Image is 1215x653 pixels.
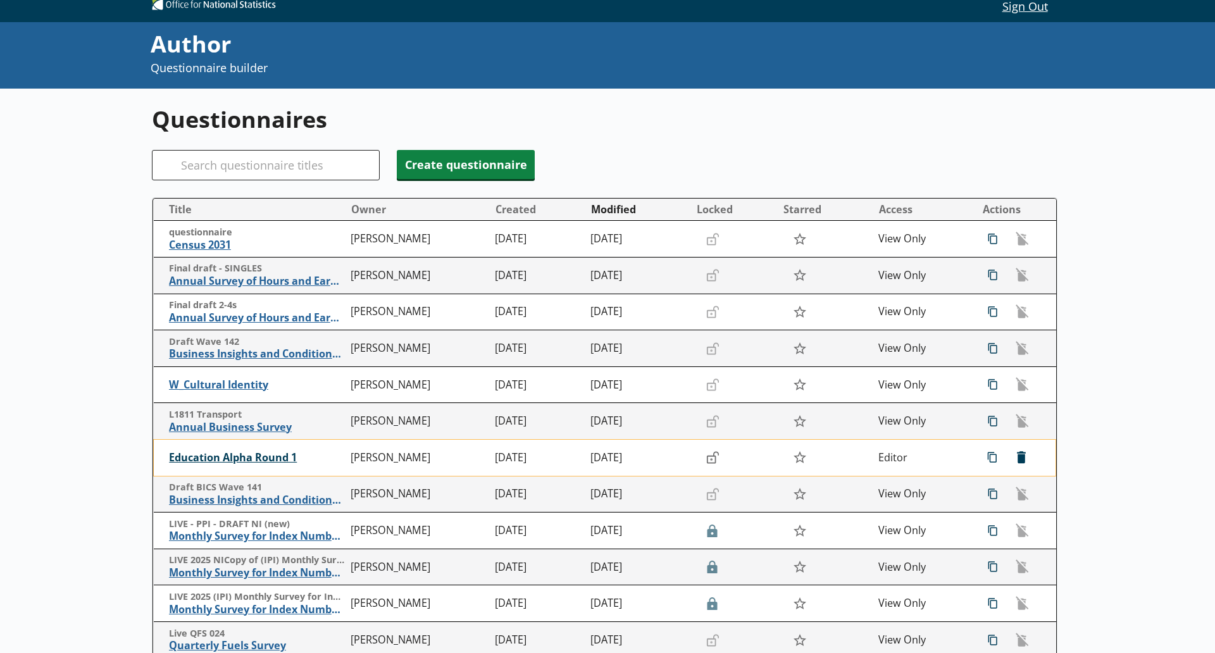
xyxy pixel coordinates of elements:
[585,294,691,330] td: [DATE]
[169,603,345,616] span: Monthly Survey for Index Numbers of Import Prices - Price Quotation Return
[346,330,490,367] td: [PERSON_NAME]
[169,378,345,392] span: W_Cultural Identity
[169,518,345,530] span: LIVE - PPI - DRAFT NI (new)
[786,373,813,397] button: Star
[969,199,1056,221] th: Actions
[873,476,969,513] td: View Only
[169,263,345,275] span: Final draft - SINGLES
[169,530,345,543] span: Monthly Survey for Index Numbers of Producer Prices - Price Quotation Return
[786,482,813,506] button: Star
[489,476,585,513] td: [DATE]
[346,403,490,440] td: [PERSON_NAME]
[692,199,777,220] button: Locked
[346,549,490,585] td: [PERSON_NAME]
[169,451,345,464] span: Education Alpha Round 1
[786,409,813,433] button: Star
[169,482,345,494] span: Draft BICS Wave 141
[489,258,585,294] td: [DATE]
[873,513,969,549] td: View Only
[585,366,691,403] td: [DATE]
[169,311,345,325] span: Annual Survey of Hours and Earnings ([PERSON_NAME])
[152,150,380,180] input: Search questionnaire titles
[169,421,345,434] span: Annual Business Survey
[873,294,969,330] td: View Only
[873,549,969,585] td: View Only
[786,445,813,470] button: Star
[169,239,345,252] span: Census 2031
[346,258,490,294] td: [PERSON_NAME]
[489,330,585,367] td: [DATE]
[585,440,691,476] td: [DATE]
[585,403,691,440] td: [DATE]
[169,299,345,311] span: Final draft 2-4s
[346,294,490,330] td: [PERSON_NAME]
[159,199,345,220] button: Title
[489,585,585,622] td: [DATE]
[346,513,490,549] td: [PERSON_NAME]
[778,199,873,220] button: Starred
[786,628,813,652] button: Star
[585,221,691,258] td: [DATE]
[169,554,345,566] span: LIVE 2025 NICopy of (IPI) Monthly Survey for Index Numbers of Import Prices - Price Quotation Return
[585,258,691,294] td: [DATE]
[169,628,345,640] span: Live QFS 024
[169,347,345,361] span: Business Insights and Conditions Survey (BICS)
[489,440,585,476] td: [DATE]
[346,440,490,476] td: [PERSON_NAME]
[873,440,969,476] td: Editor
[151,60,818,76] p: Questionnaire builder
[169,227,345,239] span: questionnaire
[169,494,345,507] span: Business Insights and Conditions Survey (BICS)
[786,336,813,360] button: Star
[169,275,345,288] span: Annual Survey of Hours and Earnings ([PERSON_NAME])
[490,199,585,220] button: Created
[786,555,813,579] button: Star
[169,566,345,580] span: Monthly Survey for Index Numbers of Import Prices - Price Quotation Return
[346,585,490,622] td: [PERSON_NAME]
[585,549,691,585] td: [DATE]
[873,366,969,403] td: View Only
[169,639,345,652] span: Quarterly Fuels Survey
[585,585,691,622] td: [DATE]
[786,263,813,287] button: Star
[346,366,490,403] td: [PERSON_NAME]
[346,476,490,513] td: [PERSON_NAME]
[873,585,969,622] td: View Only
[786,592,813,616] button: Star
[585,476,691,513] td: [DATE]
[873,258,969,294] td: View Only
[874,199,969,220] button: Access
[489,549,585,585] td: [DATE]
[489,403,585,440] td: [DATE]
[873,330,969,367] td: View Only
[489,366,585,403] td: [DATE]
[873,221,969,258] td: View Only
[585,513,691,549] td: [DATE]
[152,104,1057,135] h1: Questionnaires
[873,403,969,440] td: View Only
[786,300,813,324] button: Star
[586,199,690,220] button: Modified
[169,409,345,421] span: L1811 Transport
[489,294,585,330] td: [DATE]
[786,518,813,542] button: Star
[786,227,813,251] button: Star
[346,199,489,220] button: Owner
[346,221,490,258] td: [PERSON_NAME]
[489,221,585,258] td: [DATE]
[397,150,535,179] button: Create questionnaire
[585,330,691,367] td: [DATE]
[169,591,345,603] span: LIVE 2025 (IPI) Monthly Survey for Index Numbers of Import Prices - Price Quotation Return
[489,513,585,549] td: [DATE]
[700,447,725,468] button: Lock
[151,28,818,60] div: Author
[169,336,345,348] span: Draft Wave 142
